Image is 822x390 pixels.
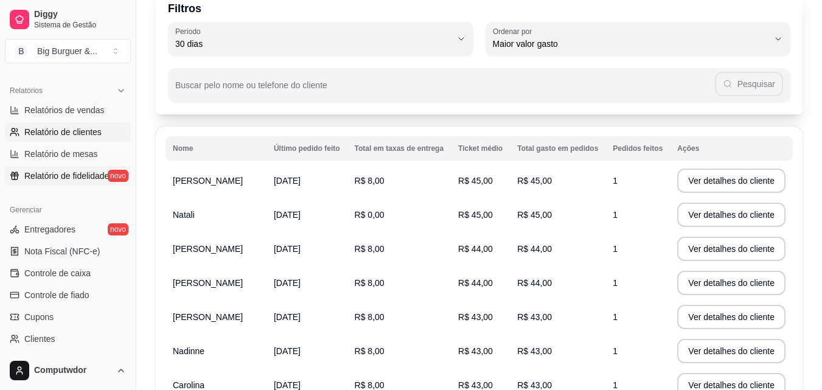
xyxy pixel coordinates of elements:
[10,86,43,96] span: Relatórios
[613,278,618,288] span: 1
[173,312,243,322] span: [PERSON_NAME]
[347,136,451,161] th: Total em taxas de entrega
[613,380,618,390] span: 1
[274,346,301,356] span: [DATE]
[173,176,243,186] span: [PERSON_NAME]
[5,242,131,261] a: Nota Fiscal (NFC-e)
[458,244,493,254] span: R$ 44,00
[274,380,301,390] span: [DATE]
[5,285,131,305] a: Controle de fiado
[5,166,131,186] a: Relatório de fidelidadenovo
[274,278,301,288] span: [DATE]
[24,311,54,323] span: Cupons
[274,210,301,220] span: [DATE]
[5,144,131,164] a: Relatório de mesas
[15,45,27,57] span: B
[517,176,552,186] span: R$ 45,00
[605,136,670,161] th: Pedidos feitos
[274,312,301,322] span: [DATE]
[517,210,552,220] span: R$ 45,00
[34,20,126,30] span: Sistema de Gestão
[677,203,785,227] button: Ver detalhes do cliente
[24,148,98,160] span: Relatório de mesas
[24,245,100,257] span: Nota Fiscal (NFC-e)
[173,244,243,254] span: [PERSON_NAME]
[274,176,301,186] span: [DATE]
[266,136,347,161] th: Último pedido feito
[677,271,785,295] button: Ver detalhes do cliente
[613,346,618,356] span: 1
[355,176,385,186] span: R$ 8,00
[5,329,131,349] a: Clientes
[274,244,301,254] span: [DATE]
[355,312,385,322] span: R$ 8,00
[24,104,105,116] span: Relatórios de vendas
[34,9,126,20] span: Diggy
[613,210,618,220] span: 1
[5,39,131,63] button: Select a team
[5,122,131,142] a: Relatório de clientes
[175,26,204,37] label: Período
[517,244,552,254] span: R$ 44,00
[613,312,618,322] span: 1
[458,176,493,186] span: R$ 45,00
[173,380,204,390] span: Carolina
[24,289,89,301] span: Controle de fiado
[5,220,131,239] a: Entregadoresnovo
[37,45,97,57] div: Big Burguer & ...
[613,244,618,254] span: 1
[355,380,385,390] span: R$ 8,00
[173,210,195,220] span: Natali
[517,346,552,356] span: R$ 43,00
[458,210,493,220] span: R$ 45,00
[677,169,785,193] button: Ver detalhes do cliente
[24,333,55,345] span: Clientes
[486,22,791,56] button: Ordenar porMaior valor gasto
[5,200,131,220] div: Gerenciar
[24,170,109,182] span: Relatório de fidelidade
[24,223,75,235] span: Entregadores
[355,210,385,220] span: R$ 0,00
[458,312,493,322] span: R$ 43,00
[168,22,473,56] button: Período30 dias
[165,136,266,161] th: Nome
[5,307,131,327] a: Cupons
[5,100,131,120] a: Relatórios de vendas
[175,38,451,50] span: 30 dias
[458,380,493,390] span: R$ 43,00
[5,263,131,283] a: Controle de caixa
[613,176,618,186] span: 1
[34,365,111,376] span: Computwdor
[173,278,243,288] span: [PERSON_NAME]
[458,278,493,288] span: R$ 44,00
[517,380,552,390] span: R$ 43,00
[517,312,552,322] span: R$ 43,00
[517,278,552,288] span: R$ 44,00
[355,346,385,356] span: R$ 8,00
[510,136,605,161] th: Total gasto em pedidos
[24,267,91,279] span: Controle de caixa
[173,346,204,356] span: Nadinne
[451,136,510,161] th: Ticket médio
[355,278,385,288] span: R$ 8,00
[5,5,131,34] a: DiggySistema de Gestão
[677,237,785,261] button: Ver detalhes do cliente
[355,244,385,254] span: R$ 8,00
[5,356,131,385] button: Computwdor
[677,305,785,329] button: Ver detalhes do cliente
[493,38,769,50] span: Maior valor gasto
[493,26,536,37] label: Ordenar por
[458,346,493,356] span: R$ 43,00
[677,339,785,363] button: Ver detalhes do cliente
[670,136,793,161] th: Ações
[24,126,102,138] span: Relatório de clientes
[175,84,715,96] input: Buscar pelo nome ou telefone do cliente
